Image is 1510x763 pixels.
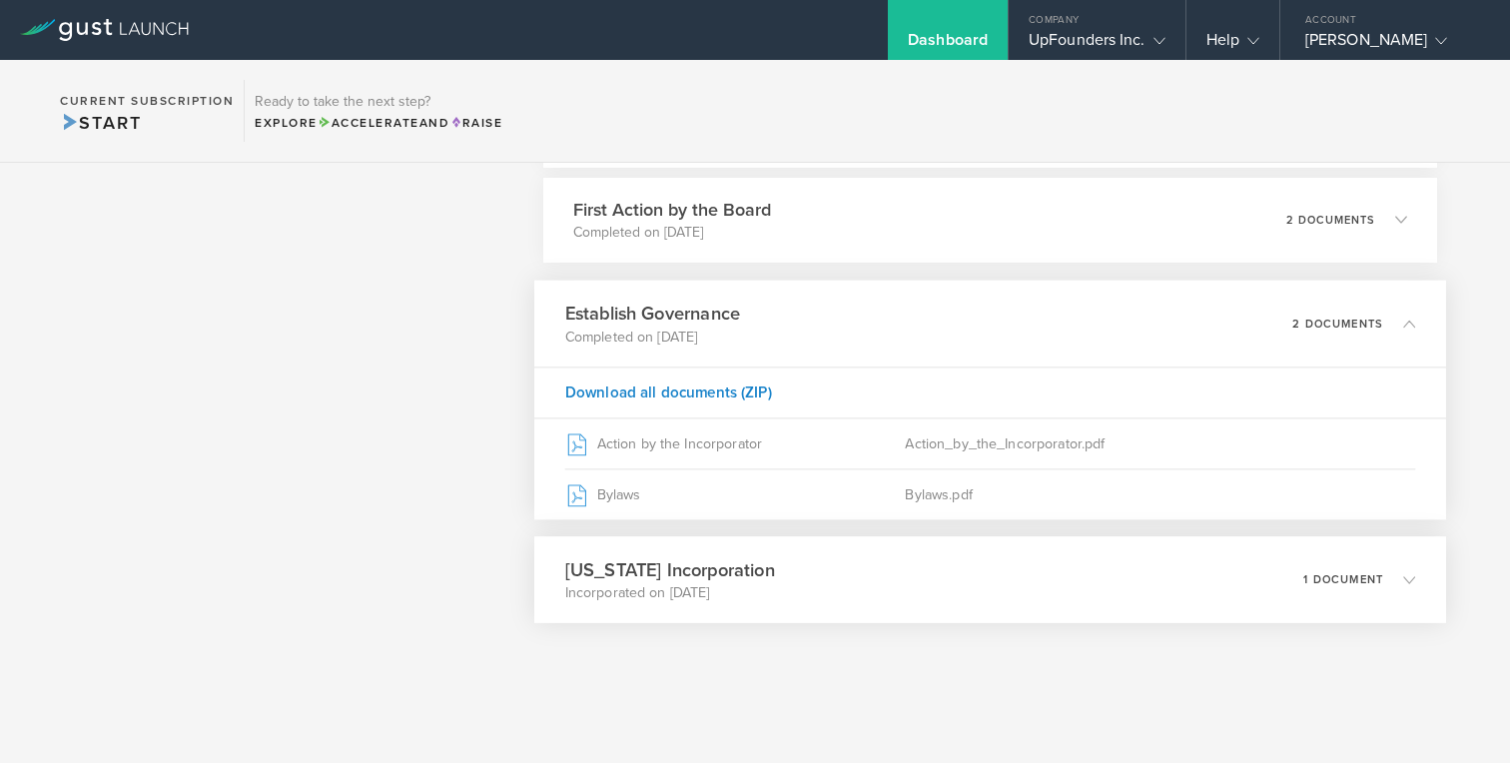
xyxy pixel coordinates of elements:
p: 2 documents [1292,318,1383,329]
p: Completed on [DATE] [573,223,771,243]
span: Start [60,112,141,134]
div: UpFounders Inc. [1029,30,1165,60]
h3: [US_STATE] Incorporation [564,556,774,583]
div: Bylaws.pdf [905,469,1415,519]
div: Action by the Incorporator [564,418,905,468]
p: 2 documents [1286,215,1375,226]
div: Dashboard [908,30,988,60]
div: Download all documents (ZIP) [534,367,1446,417]
h3: Establish Governance [564,300,739,327]
span: Accelerate [318,116,419,130]
p: Completed on [DATE] [564,327,739,347]
div: Bylaws [564,469,905,519]
div: Help [1206,30,1259,60]
h2: Current Subscription [60,95,234,107]
h3: Ready to take the next step? [255,95,502,109]
div: Ready to take the next step?ExploreAccelerateandRaise [244,80,512,142]
div: Explore [255,114,502,132]
h3: First Action by the Board [573,197,771,223]
p: 1 document [1303,573,1383,584]
p: Incorporated on [DATE] [564,582,774,602]
iframe: Chat Widget [1410,667,1510,763]
span: and [318,116,450,130]
div: [PERSON_NAME] [1305,30,1475,60]
span: Raise [449,116,502,130]
div: Action_by_the_Incorporator.pdf [905,418,1415,468]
